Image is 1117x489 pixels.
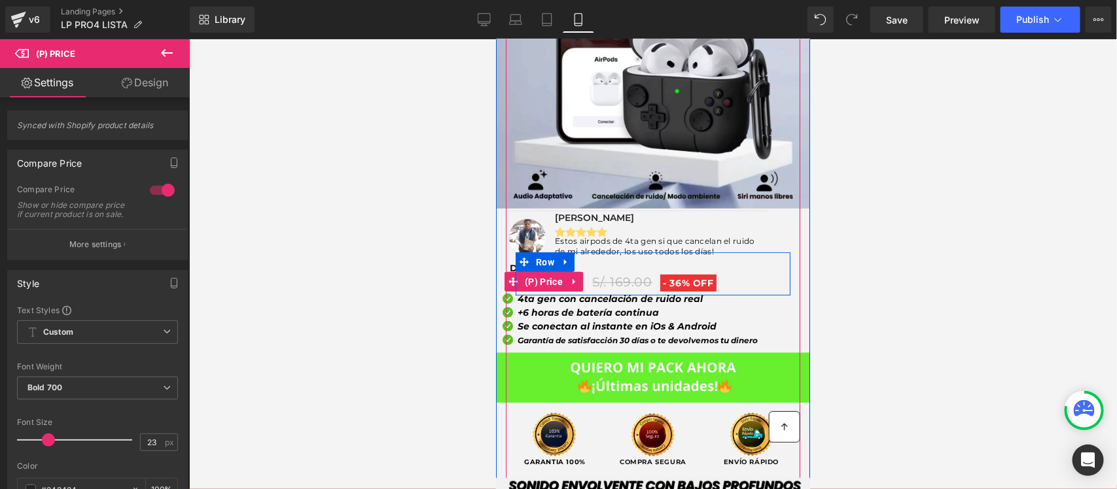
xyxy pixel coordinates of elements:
a: Preview [929,7,995,33]
a: v6 [5,7,50,33]
a: Design [98,68,192,97]
div: Compare Price [17,184,137,198]
span: Library [215,14,245,25]
div: Compare Price [17,150,82,169]
span: COMPRA SEGURA [124,418,190,427]
a: Desktop [469,7,500,33]
i: Garantía de satisfacción 30 días o te devolvemos tu dinero [22,296,262,306]
a: Landing Pages [61,7,190,17]
button: More [1086,7,1112,33]
i: Se conectan al instante en iOs & Android [22,281,221,293]
h4: [PERSON_NAME] [59,172,271,186]
div: v6 [26,11,43,28]
span: LP PRO4 LISTA [61,20,128,30]
a: New Library [190,7,255,33]
div: Font Size [17,418,178,427]
span: Synced with Shopify product details [17,120,178,139]
i: 4ta gen con cancelación de ruido real [22,254,207,265]
a: Mobile [563,7,594,33]
span: OFF [197,238,218,250]
a: Laptop [500,7,531,33]
span: 36% [173,238,194,250]
button: Redo [839,7,865,33]
span: Row [37,213,62,233]
div: Style [17,271,39,289]
b: Custom [43,327,73,338]
div: Color [17,462,178,471]
span: GARANTIA 100% [28,418,90,427]
div: Text Styles [17,305,178,315]
span: Publish [1016,14,1049,25]
button: Publish [1001,7,1080,33]
span: ENVÍO RÁPIDO [228,418,283,427]
a: Tablet [531,7,563,33]
p: More settings [69,239,122,250]
div: Open Intercom Messenger [1073,445,1104,476]
span: (P) Price [26,233,70,252]
span: Preview [944,13,980,27]
div: Font Weight [17,362,178,371]
strong: Desde: [14,223,50,235]
div: Show or hide compare price if current product is on sale. [17,201,135,219]
span: S/. 169.00 [96,235,156,250]
b: Bold 700 [27,382,62,392]
a: Expand / Collapse [62,213,79,233]
span: px [165,438,176,447]
p: Estos airpods de 4ta gen si que cancelan el ruido de mi alrededor, los uso todos los días! [59,197,271,217]
button: More settings [8,229,187,260]
i: +6 horas de batería continua [22,267,163,279]
span: (P) Price [36,48,75,59]
a: Expand / Collapse [70,233,87,252]
button: Undo [807,7,834,33]
span: Save [886,13,908,27]
span: - [167,238,171,250]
